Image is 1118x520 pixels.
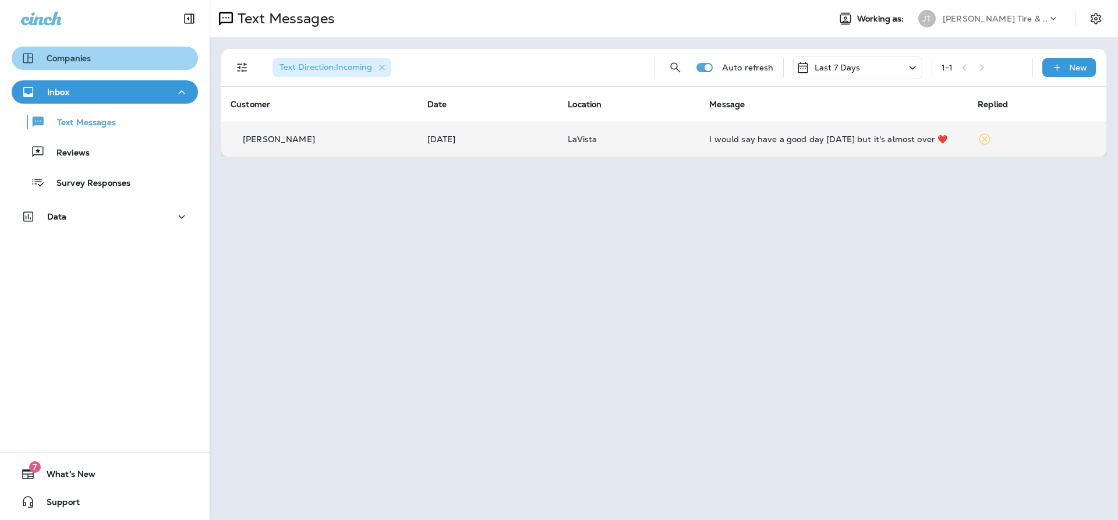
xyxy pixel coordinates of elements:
button: Support [12,490,198,514]
span: Date [427,99,447,109]
div: JT [918,10,936,27]
p: Text Messages [233,10,335,27]
button: Data [12,205,198,228]
button: Survey Responses [12,170,198,194]
button: Companies [12,47,198,70]
span: Support [35,497,80,511]
button: Text Messages [12,109,198,134]
p: Companies [47,54,91,63]
button: Settings [1085,8,1106,29]
span: Customer [231,99,270,109]
p: [PERSON_NAME] [243,135,315,144]
p: Sep 15, 2025 08:37 PM [427,135,550,144]
button: 7What's New [12,462,198,486]
span: LaVista [568,134,597,144]
p: [PERSON_NAME] Tire & Auto [943,14,1048,23]
button: Reviews [12,140,198,164]
button: Collapse Sidebar [173,7,206,30]
p: Data [47,212,67,221]
button: Filters [231,56,254,79]
div: 1 - 1 [942,63,953,72]
p: Inbox [47,87,69,97]
p: New [1069,63,1087,72]
p: Auto refresh [722,63,774,72]
p: Text Messages [45,118,116,129]
span: What's New [35,469,95,483]
span: Location [568,99,602,109]
p: Survey Responses [45,178,130,189]
button: Inbox [12,80,198,104]
span: Working as: [857,14,907,24]
p: Reviews [45,148,90,159]
span: Text Direction : Incoming [279,62,372,72]
p: Last 7 Days [815,63,861,72]
button: Search Messages [664,56,687,79]
div: Text Direction:Incoming [273,58,391,77]
span: Message [709,99,745,109]
div: I would say have a good day today but it's almost over ❤️ [709,135,959,144]
span: 7 [29,461,41,473]
span: Replied [978,99,1008,109]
